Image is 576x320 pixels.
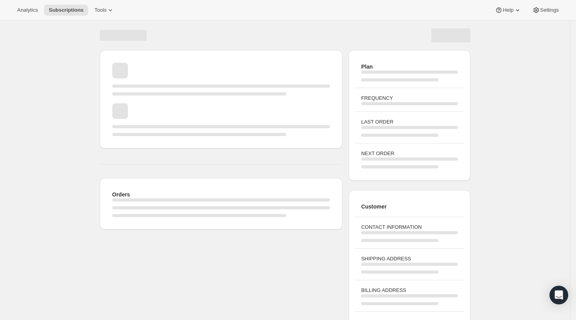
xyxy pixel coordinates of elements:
span: Settings [540,7,559,13]
h3: SHIPPING ADDRESS [361,255,457,263]
button: Tools [90,5,119,16]
h2: Customer [361,203,457,210]
button: Settings [528,5,564,16]
h3: BILLING ADDRESS [361,286,457,294]
h3: NEXT ORDER [361,150,457,157]
h2: Orders [112,191,330,198]
h3: FREQUENCY [361,94,457,102]
button: Analytics [12,5,43,16]
button: Help [490,5,526,16]
h2: Plan [361,63,457,71]
h3: LAST ORDER [361,118,457,126]
button: Subscriptions [44,5,88,16]
span: Help [503,7,513,13]
span: Tools [94,7,106,13]
span: Subscriptions [49,7,83,13]
span: Analytics [17,7,38,13]
h3: CONTACT INFORMATION [361,223,457,231]
div: Open Intercom Messenger [549,286,568,304]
